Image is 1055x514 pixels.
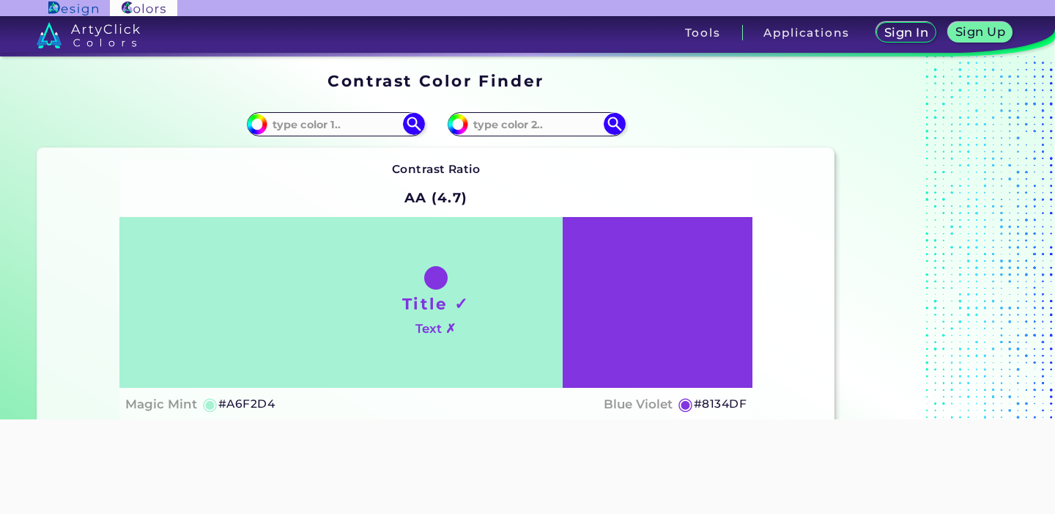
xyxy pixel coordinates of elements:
iframe: Advertisement [160,419,896,510]
h4: Blue Violet [604,394,673,415]
img: logo_artyclick_colors_white.svg [37,22,140,48]
img: icon search [604,113,626,135]
h3: Applications [763,27,849,38]
a: Sign Up [951,23,1009,42]
h1: Title ✓ [402,293,470,315]
h1: Contrast Color Finder [327,70,544,92]
h2: AA (4.7) [398,182,475,214]
iframe: Advertisement [840,67,1023,507]
a: Sign In [879,23,933,42]
img: ArtyClick Design logo [48,1,97,15]
h5: ◉ [678,395,694,413]
h4: Magic Mint [125,394,197,415]
h5: ◉ [202,395,218,413]
strong: Contrast Ratio [392,162,481,176]
input: type color 2.. [468,114,604,134]
h4: Text ✗ [415,318,456,339]
h5: Sign In [886,27,927,38]
h5: #A6F2D4 [218,394,275,414]
h3: Tools [685,27,721,38]
input: type color 1.. [267,114,404,134]
h5: #8134DF [694,394,747,414]
h5: Sign Up [958,26,1003,37]
img: icon search [403,113,425,135]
